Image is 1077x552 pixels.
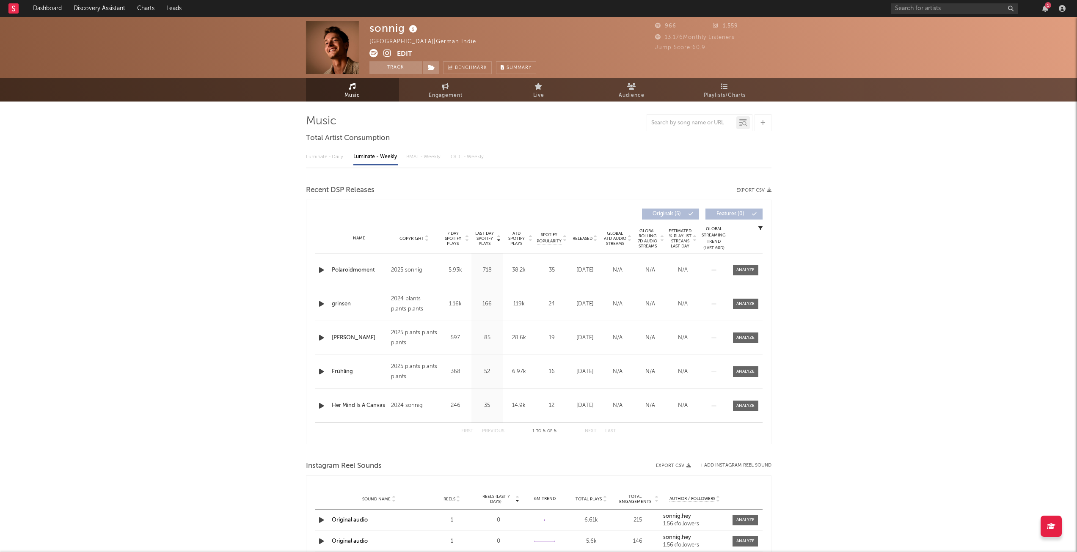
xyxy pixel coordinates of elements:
span: 7 Day Spotify Plays [442,231,464,246]
span: 13.176 Monthly Listeners [655,35,735,40]
div: 52 [474,368,501,376]
div: 246 [442,401,469,410]
div: 6.61k [570,516,612,525]
div: 85 [474,334,501,342]
span: 1.559 [713,23,738,29]
div: 0 [477,516,520,525]
span: Originals ( 5 ) [647,211,686,217]
div: N/A [669,334,697,342]
div: N/A [669,401,697,410]
div: 16 [537,368,567,376]
div: N/A [669,300,697,308]
span: Released [573,236,592,241]
span: Global ATD Audio Streams [603,231,627,246]
a: Engagement [399,78,492,102]
div: 1.16k [442,300,469,308]
div: 28.6k [505,334,533,342]
button: 1 [1042,5,1048,12]
div: N/A [603,300,632,308]
div: [DATE] [571,401,599,410]
span: of [547,429,552,433]
button: Previous [482,429,504,434]
div: N/A [669,368,697,376]
div: 2025 plants plants plants [391,362,437,382]
div: 6M Trend [524,496,566,502]
a: Live [492,78,585,102]
span: Sound Name [362,497,391,502]
div: [DATE] [571,266,599,275]
div: 718 [474,266,501,275]
div: 5.93k [442,266,469,275]
div: 35 [537,266,567,275]
div: 119k [505,300,533,308]
input: Search by song name or URL [647,120,736,126]
div: [GEOGRAPHIC_DATA] | German Indie [369,37,486,47]
button: Export CSV [656,463,691,468]
span: Music [344,91,360,101]
div: 215 [617,516,659,525]
span: Audience [619,91,645,101]
span: Total Engagements [617,494,654,504]
div: N/A [636,401,664,410]
div: [DATE] [571,334,599,342]
button: First [461,429,474,434]
a: Her Mind Is A Canvas [332,401,387,410]
span: Reels [443,497,455,502]
a: Original audio [332,538,368,544]
div: 19 [537,334,567,342]
span: 966 [655,23,676,29]
span: Live [533,91,544,101]
a: Playlists/Charts [678,78,771,102]
span: Reels (last 7 days) [477,494,515,504]
div: [DATE] [571,368,599,376]
div: N/A [603,401,632,410]
div: 2025 sonnig [391,265,437,275]
span: Summary [507,66,532,70]
span: Features ( 0 ) [711,211,750,217]
span: Spotify Popularity [537,232,562,244]
span: Benchmark [455,63,487,73]
div: 6.97k [505,368,533,376]
a: Audience [585,78,678,102]
div: 35 [474,401,501,410]
div: 38.2k [505,266,533,275]
a: Polaroidmoment [332,266,387,275]
a: grinsen [332,300,387,308]
span: Copyright [399,236,424,241]
div: 12 [537,401,567,410]
div: 1 [431,516,473,525]
div: Frühling [332,368,387,376]
div: 166 [474,300,501,308]
span: Author / Followers [669,496,715,502]
div: 146 [617,537,659,546]
a: Music [306,78,399,102]
div: N/A [636,300,664,308]
button: Next [585,429,597,434]
div: 24 [537,300,567,308]
div: 2025 plants plants plants [391,328,437,348]
div: 1 [431,537,473,546]
span: Estimated % Playlist Streams Last Day [669,228,692,249]
div: 597 [442,334,469,342]
div: N/A [636,368,664,376]
div: 1 [1045,2,1051,8]
span: Total Artist Consumption [306,133,390,143]
span: Instagram Reel Sounds [306,461,382,471]
span: Last Day Spotify Plays [474,231,496,246]
a: [PERSON_NAME] [332,334,387,342]
span: Global Rolling 7D Audio Streams [636,228,659,249]
div: N/A [669,266,697,275]
div: 1.56k followers [663,542,727,548]
span: ATD Spotify Plays [505,231,528,246]
div: 1 5 5 [521,426,568,437]
strong: sonnig.hey [663,535,691,540]
span: Total Plays [576,497,602,502]
div: 14.9k [505,401,533,410]
div: 2024 plants plants plants [391,294,437,314]
button: + Add Instagram Reel Sound [700,463,771,468]
div: 368 [442,368,469,376]
span: Recent DSP Releases [306,185,375,195]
